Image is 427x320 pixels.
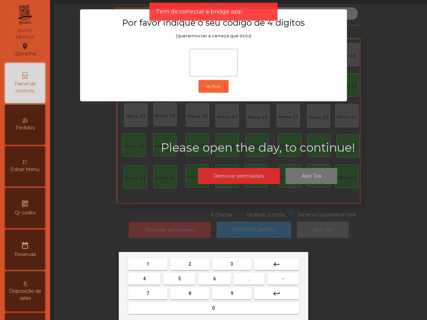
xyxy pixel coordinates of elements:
[273,260,281,268] mat-icon: keyboard_backspace
[248,276,250,281] span: .
[146,261,149,267] span: 1
[213,276,216,281] span: 6
[143,276,146,281] span: 4
[156,7,242,16] span: Tem de conectar a bridge app
[178,276,181,281] span: 5
[212,305,215,311] span: 0
[176,33,251,38] span: (queremos ter a certeza que és tu)
[282,276,284,281] span: -
[273,290,281,298] mat-icon: keyboard_return
[231,291,233,296] span: 9
[146,291,149,296] span: 7
[188,291,191,296] span: 8
[231,261,233,267] span: 3
[188,261,191,267] span: 2
[198,80,229,93] button: Verificar
[93,17,334,28] h3: Por favor indique o seu código de 4 digítos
